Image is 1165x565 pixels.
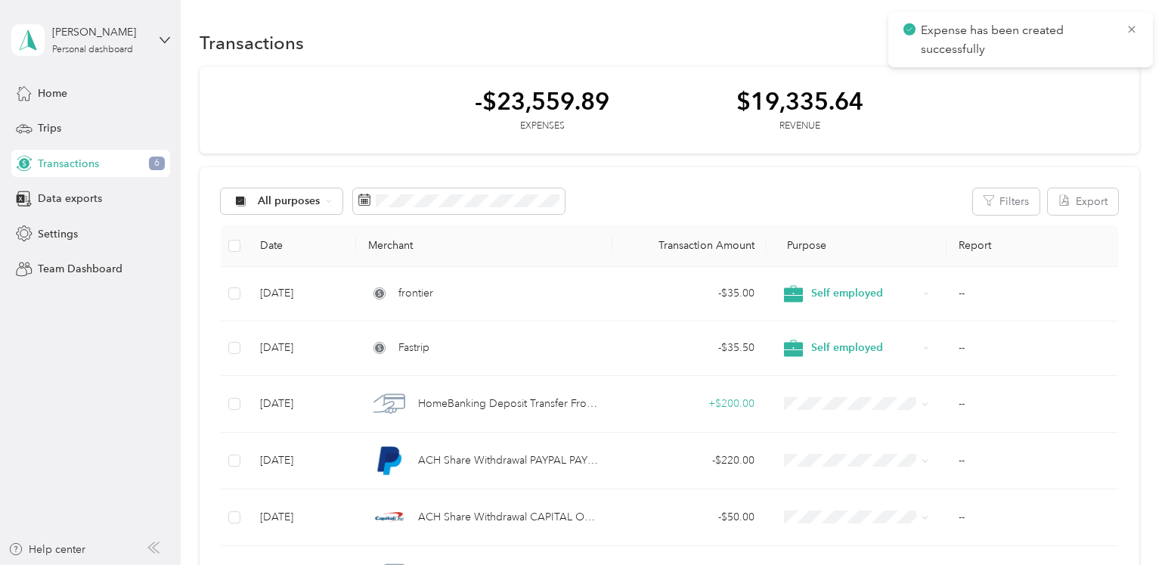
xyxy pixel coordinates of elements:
[811,340,918,356] span: Self employed
[38,120,61,136] span: Trips
[947,489,1117,546] td: --
[52,45,133,54] div: Personal dashboard
[947,225,1117,267] th: Report
[373,501,405,533] img: ACH Share Withdrawal CAPITAL ONE 9279744391 CAPITAL ONE ONLINE PMT
[624,340,754,356] div: - $35.50
[38,261,122,277] span: Team Dashboard
[1080,480,1165,565] iframe: Everlance-gr Chat Button Frame
[736,88,863,114] div: $19,335.64
[624,285,754,302] div: - $35.00
[248,225,356,267] th: Date
[248,376,356,433] td: [DATE]
[373,445,405,477] img: ACH Share Withdrawal PAYPAL PAYPALSI77 PAYPAL INST XFER
[612,225,767,267] th: Transaction Amount
[248,489,356,546] td: [DATE]
[624,396,754,412] div: + $200.00
[38,156,99,172] span: Transactions
[398,340,429,356] span: Fastrip
[947,433,1117,489] td: --
[475,120,609,133] div: Expenses
[947,267,1117,321] td: --
[947,376,1117,433] td: --
[779,239,826,252] span: Purpose
[38,85,67,101] span: Home
[248,433,356,489] td: [DATE]
[475,88,609,114] div: -$23,559.89
[736,120,863,133] div: Revenue
[624,452,754,469] div: - $220.00
[356,225,613,267] th: Merchant
[248,321,356,376] td: [DATE]
[52,24,147,40] div: [PERSON_NAME]
[38,191,102,206] span: Data exports
[149,157,165,170] span: 6
[418,509,600,526] span: ACH Share Withdrawal CAPITAL ONE 9279744391 CAPITAL ONE ONLINE PMT
[973,188,1040,215] button: Filters
[248,267,356,321] td: [DATE]
[8,542,85,557] button: Help center
[1048,188,1118,215] button: Export
[418,452,600,469] span: ACH Share Withdrawal PAYPAL PAYPALSI77 PAYPAL INST XFER
[38,226,78,242] span: Settings
[200,35,304,51] h1: Transactions
[811,285,918,302] span: Self employed
[624,509,754,526] div: - $50.00
[373,388,405,420] img: HomeBanking Deposit Transfer From your share 10 Conf #: 468467636094
[947,321,1117,376] td: --
[398,285,433,302] span: frontier
[258,196,321,206] span: All purposes
[418,396,600,412] span: HomeBanking Deposit Transfer From your share 10 Conf #: 468467636094
[921,21,1114,58] p: Expense has been created successfully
